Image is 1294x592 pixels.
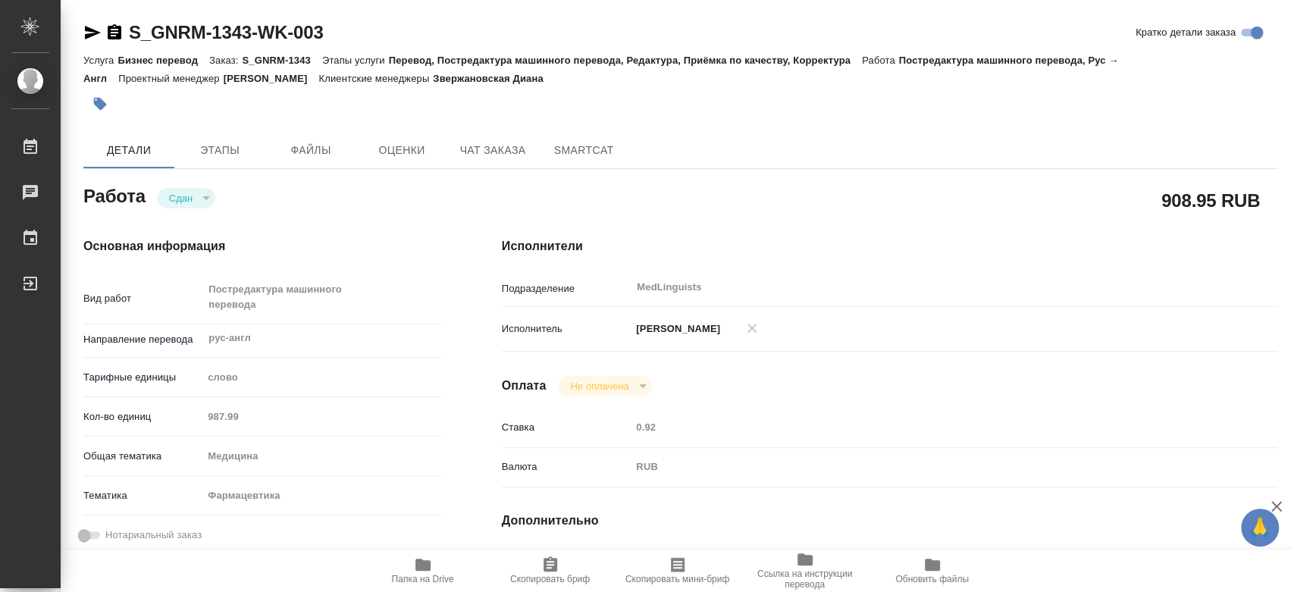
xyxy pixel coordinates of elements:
p: Заказ: [209,55,242,66]
p: Кол-во единиц [83,409,202,424]
h2: Работа [83,181,146,208]
span: SmartCat [547,141,620,160]
span: 🙏 [1247,512,1273,543]
p: [PERSON_NAME] [631,321,720,337]
p: Тематика [83,488,202,503]
span: Этапы [183,141,256,160]
p: Общая тематика [83,449,202,464]
p: Направление перевода [83,332,202,347]
p: [PERSON_NAME] [224,73,319,84]
input: Пустое поле [202,406,440,428]
p: S_GNRM-1343 [242,55,321,66]
span: Папка на Drive [392,574,454,584]
button: Обновить файлы [869,550,996,592]
h4: Исполнители [502,237,1277,255]
a: S_GNRM-1343-WK-003 [129,22,323,42]
p: Проектный менеджер [118,73,223,84]
h4: Основная информация [83,237,441,255]
h2: 908.95 RUB [1161,187,1260,213]
p: Звержановская Диана [433,73,554,84]
button: Папка на Drive [359,550,487,592]
p: Перевод, Постредактура машинного перевода, Редактура, Приёмка по качеству, Корректура [389,55,862,66]
span: Ссылка на инструкции перевода [750,569,860,590]
div: Сдан [558,376,651,396]
button: Скопировать мини-бриф [614,550,741,592]
p: Ставка [502,420,631,435]
div: слово [202,365,440,390]
p: Услуга [83,55,117,66]
div: Медицина [202,443,440,469]
button: Скопировать ссылку для ЯМессенджера [83,23,102,42]
span: Кратко детали заказа [1136,25,1236,40]
span: Файлы [274,141,347,160]
button: 🙏 [1241,509,1279,547]
span: Скопировать бриф [510,574,590,584]
button: Не оплачена [566,380,633,393]
button: Сдан [164,192,197,205]
input: Пустое поле [631,416,1212,438]
span: Детали [92,141,165,160]
div: RUB [631,454,1212,480]
div: Сдан [157,188,215,208]
span: Нотариальный заказ [105,528,202,543]
span: Оценки [365,141,438,160]
h4: Дополнительно [502,512,1277,530]
p: Валюта [502,459,631,475]
p: Этапы услуги [322,55,389,66]
button: Добавить тэг [83,87,117,121]
p: Клиентские менеджеры [319,73,434,84]
span: Скопировать мини-бриф [625,574,729,584]
h4: Оплата [502,377,547,395]
button: Ссылка на инструкции перевода [741,550,869,592]
p: Подразделение [502,281,631,296]
p: Работа [862,55,899,66]
p: Вид работ [83,291,202,306]
span: Чат заказа [456,141,529,160]
p: Исполнитель [502,321,631,337]
button: Скопировать ссылку [105,23,124,42]
p: Бизнес перевод [117,55,209,66]
p: Тарифные единицы [83,370,202,385]
div: Фармацевтика [202,483,440,509]
span: Обновить файлы [895,574,969,584]
button: Скопировать бриф [487,550,614,592]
